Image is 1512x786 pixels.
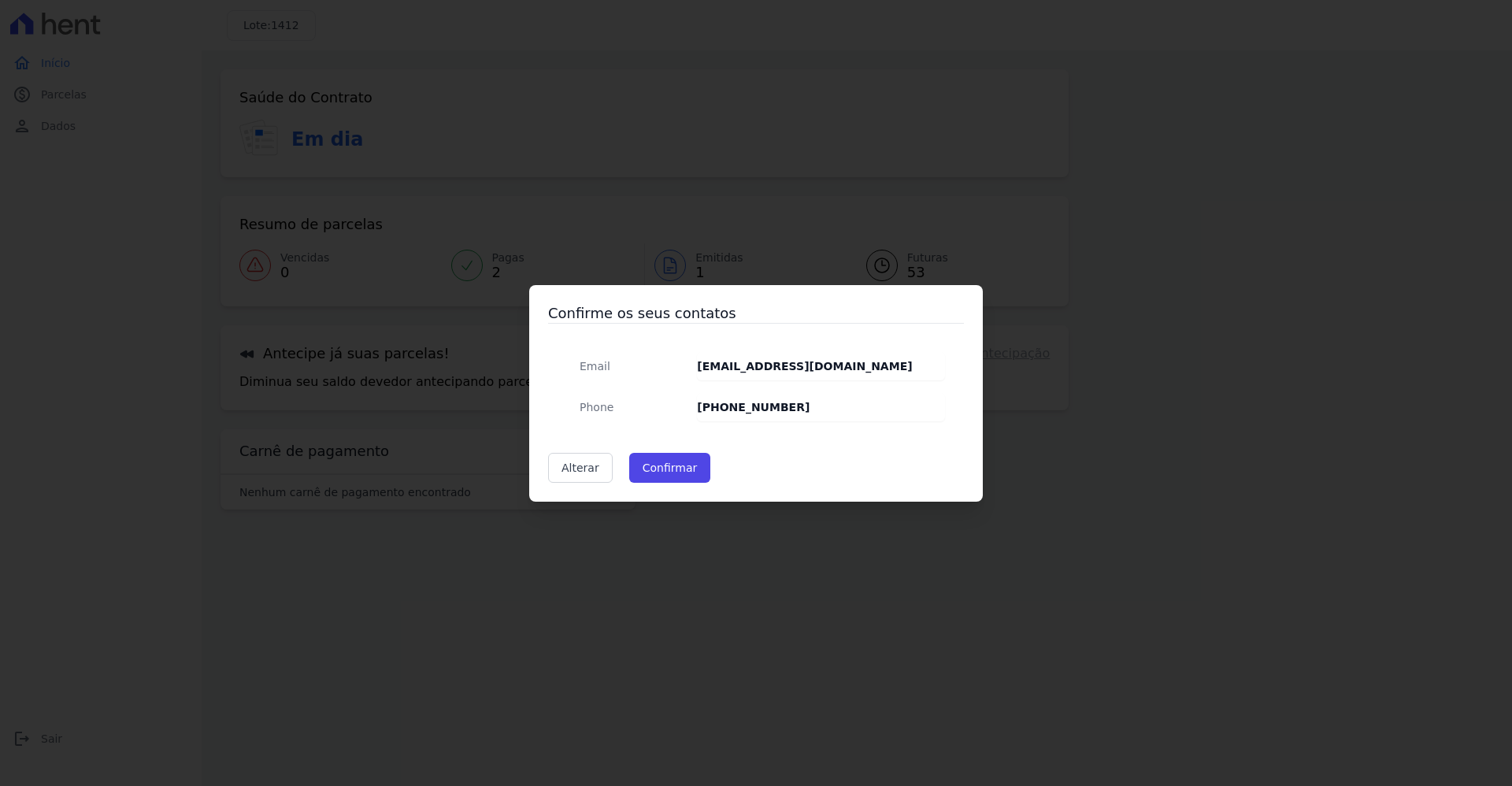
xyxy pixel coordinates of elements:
[548,304,964,323] h3: Confirme os seus contatos
[580,401,613,413] span: translation missing: pt-BR.public.contracts.modal.confirmation.phone
[697,401,810,413] strong: [PHONE_NUMBER]
[697,360,912,373] strong: [EMAIL_ADDRESS][DOMAIN_NAME]
[629,453,711,483] button: Confirmar
[548,453,613,483] a: Alterar
[580,360,610,373] span: translation missing: pt-BR.public.contracts.modal.confirmation.email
